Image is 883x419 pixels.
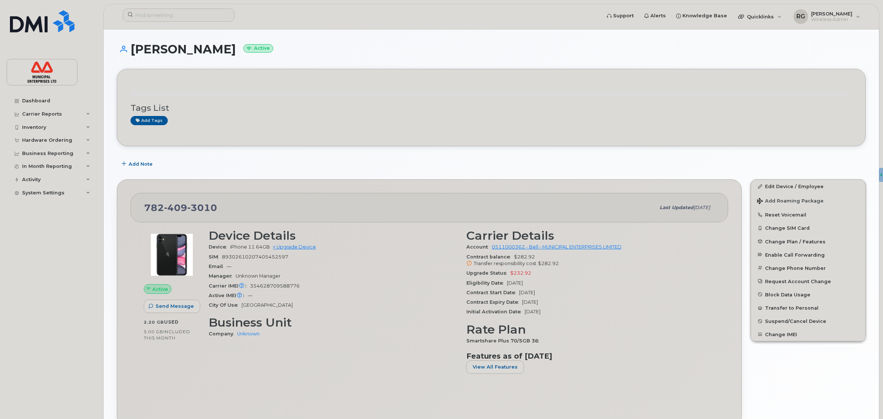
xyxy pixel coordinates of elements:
[751,328,865,341] button: Change IMEI
[757,198,824,205] span: Add Roaming Package
[751,208,865,221] button: Reset Voicemail
[250,283,300,289] span: 354628709588776
[209,273,236,279] span: Manager
[237,331,260,337] a: Unknown
[209,316,458,329] h3: Business Unit
[209,244,230,250] span: Device
[510,270,531,276] span: $232.92
[243,44,273,53] small: Active
[227,264,232,269] span: —
[474,261,536,266] span: Transfer responsibility cost
[209,331,237,337] span: Company
[236,273,281,279] span: Unknown Manager
[693,205,710,210] span: [DATE]
[466,360,524,374] button: View All Features
[187,202,217,213] span: 3010
[751,314,865,328] button: Suspend/Cancel Device
[751,275,865,288] button: Request Account Change
[466,229,715,242] h3: Carrier Details
[209,302,241,308] span: City Of Use
[473,363,518,370] span: View All Features
[230,244,270,250] span: iPhone 11 64GB
[131,103,852,113] h3: Tags List
[466,290,519,295] span: Contract Start Date
[144,320,164,325] span: 2.20 GB
[466,270,510,276] span: Upgrade Status
[466,352,715,360] h3: Features as of [DATE]
[164,319,179,325] span: used
[765,239,825,244] span: Change Plan / Features
[466,309,525,314] span: Initial Activation Date
[492,244,622,250] a: 0511000362 - Bell - MUNICIPAL ENTERPRISES LIMITED
[156,303,194,310] span: Send Message
[522,299,538,305] span: [DATE]
[222,254,288,260] span: 89302610207405452597
[765,318,826,324] span: Suspend/Cancel Device
[765,252,825,257] span: Enable Call Forwarding
[466,323,715,336] h3: Rate Plan
[241,302,293,308] span: [GEOGRAPHIC_DATA]
[466,244,492,250] span: Account
[209,293,248,298] span: Active IMEI
[751,248,865,261] button: Enable Call Forwarding
[751,193,865,208] button: Add Roaming Package
[129,161,153,168] span: Add Note
[273,244,316,250] a: + Upgrade Device
[150,233,194,277] img: iPhone_11.jpg
[751,221,865,235] button: Change SIM Card
[209,254,222,260] span: SIM
[466,280,507,286] span: Eligibility Date
[507,280,523,286] span: [DATE]
[209,229,458,242] h3: Device Details
[466,299,522,305] span: Contract Expiry Date
[144,329,190,341] span: included this month
[144,300,200,313] button: Send Message
[248,293,253,298] span: —
[660,205,693,210] span: Last updated
[751,301,865,314] button: Transfer to Personal
[538,261,559,266] span: $282.92
[751,235,865,248] button: Change Plan / Features
[152,286,168,293] span: Active
[525,309,540,314] span: [DATE]
[131,116,168,125] a: Add tags
[751,180,865,193] a: Edit Device / Employee
[466,254,715,267] span: $282.92
[519,290,535,295] span: [DATE]
[751,288,865,301] button: Block Data Usage
[117,157,159,170] button: Add Note
[144,202,217,213] span: 782
[117,43,866,56] h1: [PERSON_NAME]
[164,202,187,213] span: 409
[209,264,227,269] span: Email
[466,338,542,344] span: Smartshare Plus 70/5GB 36
[466,254,514,260] span: Contract balance
[209,283,250,289] span: Carrier IMEI
[144,329,163,334] span: 5.00 GB
[751,261,865,275] button: Change Phone Number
